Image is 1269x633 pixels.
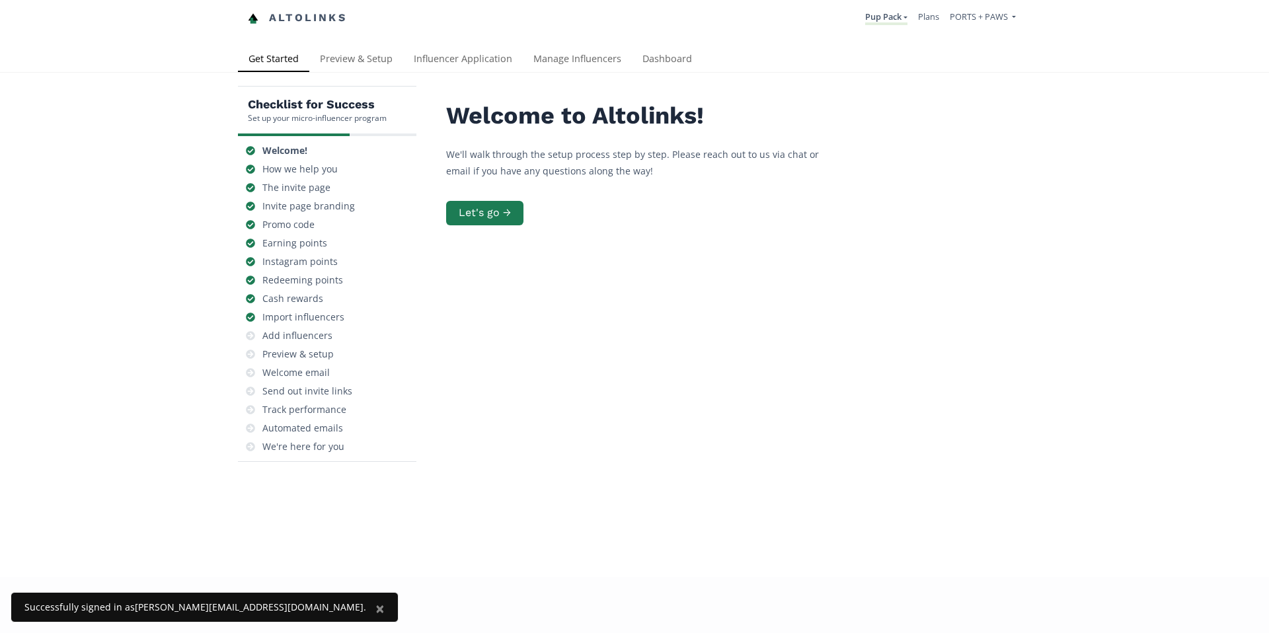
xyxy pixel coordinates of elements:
[950,11,1016,26] a: PORTS + PAWS
[248,13,258,24] img: favicon-32x32.png
[262,329,332,342] div: Add influencers
[262,422,343,435] div: Automated emails
[248,112,387,124] div: Set up your micro-influencer program
[523,47,632,73] a: Manage Influencers
[262,200,355,213] div: Invite page branding
[262,237,327,250] div: Earning points
[309,47,403,73] a: Preview & Setup
[262,218,315,231] div: Promo code
[403,47,523,73] a: Influencer Application
[238,47,309,73] a: Get Started
[262,144,307,157] div: Welcome!
[24,601,366,614] div: Successfully signed in as [PERSON_NAME][EMAIL_ADDRESS][DOMAIN_NAME] .
[262,255,338,268] div: Instagram points
[362,593,398,624] button: Close
[262,440,344,453] div: We're here for you
[248,7,347,29] a: Altolinks
[865,11,907,25] a: Pup Pack
[262,181,330,194] div: The invite page
[262,348,334,361] div: Preview & setup
[262,385,352,398] div: Send out invite links
[446,201,523,225] button: Let's go →
[262,311,344,324] div: Import influencers
[918,11,939,22] a: Plans
[262,292,323,305] div: Cash rewards
[248,96,387,112] h5: Checklist for Success
[262,163,338,176] div: How we help you
[262,274,343,287] div: Redeeming points
[632,47,703,73] a: Dashboard
[446,102,843,130] h2: Welcome to Altolinks!
[446,146,843,179] p: We'll walk through the setup process step by step. Please reach out to us via chat or email if yo...
[262,403,346,416] div: Track performance
[950,11,1008,22] span: PORTS + PAWS
[262,366,330,379] div: Welcome email
[375,597,385,619] span: ×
